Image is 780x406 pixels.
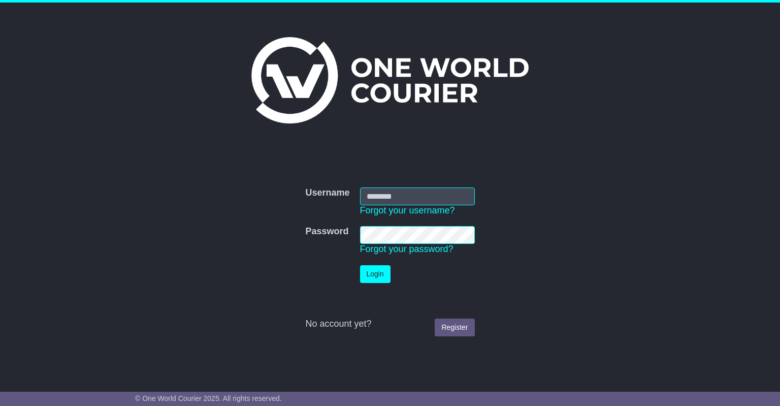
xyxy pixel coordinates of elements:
[305,226,348,237] label: Password
[135,394,282,402] span: © One World Courier 2025. All rights reserved.
[305,188,349,199] label: Username
[305,319,474,330] div: No account yet?
[435,319,474,336] a: Register
[360,244,453,254] a: Forgot your password?
[251,37,529,123] img: One World
[360,205,455,215] a: Forgot your username?
[360,265,391,283] button: Login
